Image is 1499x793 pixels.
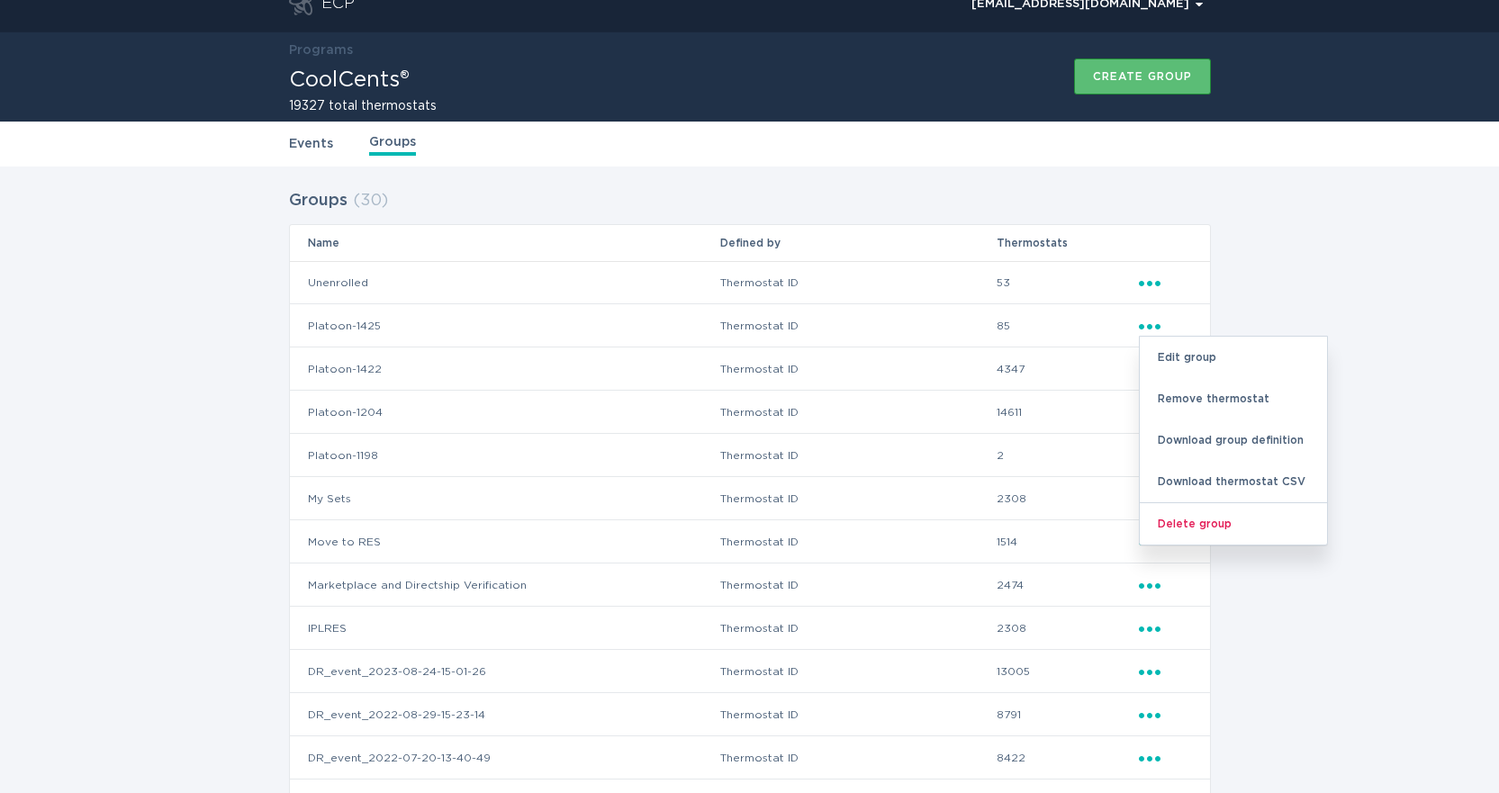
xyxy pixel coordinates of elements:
div: Popover menu [1139,662,1192,681]
td: 2308 [996,477,1138,520]
h2: Groups [289,185,348,217]
div: Popover menu [1139,273,1192,293]
td: Thermostat ID [719,261,996,304]
button: Create group [1074,59,1211,95]
td: Thermostat ID [719,347,996,391]
td: 85 [996,304,1138,347]
td: 14611 [996,391,1138,434]
td: Thermostat ID [719,607,996,650]
tr: 1c0eee637f9f497f9b4b3c87dc1aadbf [290,347,1210,391]
th: Thermostats [996,225,1138,261]
tr: 3c4c2222ac0548908481df664eb14307 [290,650,1210,693]
td: IPLRES [290,607,720,650]
tr: 28136b405b6a341afefaecf4a2cc3d9e3cfb9a12 [290,261,1210,304]
td: 2474 [996,563,1138,607]
tr: a85314ad178943d9ac3561b7e79bd067 [290,736,1210,779]
td: Platoon-1425 [290,304,720,347]
td: Thermostat ID [719,520,996,563]
td: Thermostat ID [719,736,996,779]
td: Platoon-1422 [290,347,720,391]
td: DR_event_2022-08-29-15-23-14 [290,693,720,736]
div: Remove thermostat [1140,378,1327,419]
div: Create group [1093,71,1192,82]
td: Platoon-1204 [290,391,720,434]
tr: c3184d4bbb294b04a713212456d0f1a805d437f9 [290,607,1210,650]
td: Thermostat ID [719,650,996,693]
td: Thermostat ID [719,304,996,347]
div: Edit group [1140,337,1327,378]
a: Groups [369,132,416,156]
tr: 518205535d1e496e8a0d7f12926737a4 [290,693,1210,736]
th: Name [290,225,720,261]
a: Events [289,134,333,154]
tr: f2da7ce81dc6415e8cf0fa72055e0c34 [290,520,1210,563]
div: Popover menu [1139,705,1192,725]
tr: 284b5ddaee384c60988d455ebb0b7214 [290,434,1210,477]
td: 53 [996,261,1138,304]
td: Thermostat ID [719,693,996,736]
h2: 19327 total thermostats [289,100,437,113]
td: 8422 [996,736,1138,779]
td: Move to RES [290,520,720,563]
td: Thermostat ID [719,434,996,477]
td: DR_event_2023-08-24-15-01-26 [290,650,720,693]
h1: CoolCents® [289,69,437,91]
td: 1514 [996,520,1138,563]
div: Popover menu [1139,748,1192,768]
td: Marketplace and Directship Verification [290,563,720,607]
td: Thermostat ID [719,391,996,434]
td: Thermostat ID [719,477,996,520]
td: Unenrolled [290,261,720,304]
td: My Sets [290,477,720,520]
tr: 3fc2cf61729141858f95d32e7c498d0a [290,304,1210,347]
div: Download thermostat CSV [1140,461,1327,502]
td: Thermostat ID [719,563,996,607]
tr: Table Headers [290,225,1210,261]
span: ( 30 ) [353,193,388,209]
td: 2308 [996,607,1138,650]
div: Delete group [1140,502,1327,545]
div: Popover menu [1139,618,1192,638]
tr: 6b95aefc41ea4c58864b6af841e0c420 [290,391,1210,434]
td: DR_event_2022-07-20-13-40-49 [290,736,720,779]
tr: 08cafafc5660ebb1abb2f18e522bf7512528a79e [290,477,1210,520]
td: 13005 [996,650,1138,693]
tr: a27af017789744ebb8dd51462db8dcd4 [290,563,1210,607]
td: Platoon-1198 [290,434,720,477]
a: Programs [289,44,353,57]
td: 4347 [996,347,1138,391]
td: 2 [996,434,1138,477]
div: Download group definition [1140,419,1327,461]
td: 8791 [996,693,1138,736]
th: Defined by [719,225,996,261]
div: Popover menu [1139,575,1192,595]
